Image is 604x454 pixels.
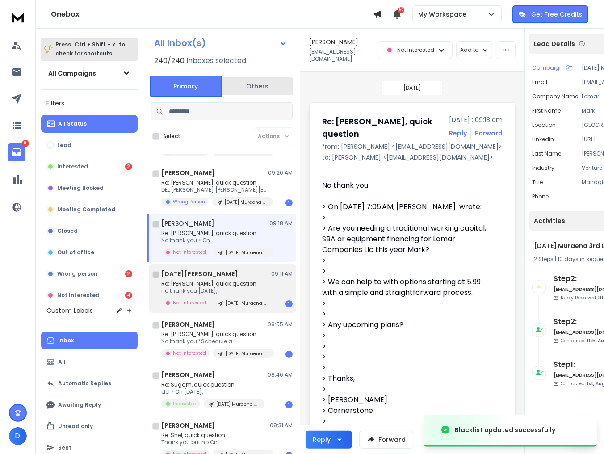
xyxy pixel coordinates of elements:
button: Closed [41,222,138,240]
p: Re: Shel, quick question [161,432,268,439]
p: 09:18 AM [269,220,293,227]
p: to: [PERSON_NAME] <[EMAIL_ADDRESS][DOMAIN_NAME]> [322,153,503,162]
button: Campaign [532,64,573,71]
button: Meeting Booked [41,179,138,197]
p: Re: [PERSON_NAME], quick question [161,179,268,186]
button: Get Free Credits [512,5,588,23]
div: 2 [125,163,132,170]
button: Awaiting Reply [41,396,138,414]
h1: [PERSON_NAME] [161,370,215,379]
a: 8 [8,143,25,161]
p: 08:46 AM [268,371,293,378]
p: Not Interested [173,350,206,357]
div: Blacklist updated successfully [455,425,555,434]
p: title [532,179,543,186]
button: Not Interested4 [41,286,138,304]
label: Select [163,133,180,140]
p: Phone [532,193,549,200]
p: DEL [PERSON_NAME] [PERSON_NAME][EMAIL_ADDRESS][DOMAIN_NAME] [PHONE_NUMBER] [161,186,268,193]
button: Interested2 [41,158,138,176]
h1: Re: [PERSON_NAME], quick question [322,115,444,140]
button: D [9,427,27,445]
p: Closed [57,227,78,235]
p: Add to [460,46,478,54]
h1: [PERSON_NAME] [161,219,214,228]
button: Primary [150,76,222,97]
p: [EMAIL_ADDRESS][DOMAIN_NAME] [309,48,373,63]
div: 1 [285,300,293,307]
div: Reply [313,435,331,444]
p: Re: [PERSON_NAME], quick question [161,230,268,237]
p: No thank you > On [161,237,268,244]
p: Out of office [57,249,94,256]
button: Out of office [41,244,138,261]
button: All Campaigns [41,64,138,82]
p: Email [532,79,547,86]
p: [DATE] Muraena 3rd List [225,199,268,206]
button: All Inbox(s) [147,34,294,52]
p: Wrong person [57,270,97,277]
p: Company Name [532,93,578,100]
p: Thank you but no On [161,439,268,446]
p: All [58,358,66,366]
h1: [PERSON_NAME] [161,421,215,430]
p: Re: [PERSON_NAME], quick question [161,331,268,338]
div: Forward [475,129,503,138]
h3: Custom Labels [46,306,93,315]
p: Awaiting Reply [58,401,101,408]
h1: [PERSON_NAME] [161,168,215,177]
p: First Name [532,107,561,114]
p: 08:31 AM [270,422,293,429]
p: [DATE] [403,84,421,92]
p: Sent [58,444,71,451]
p: from: [PERSON_NAME] <[EMAIL_ADDRESS][DOMAIN_NAME]> [322,142,503,151]
div: 4 [125,292,132,299]
p: No thank you *Schedule a [161,338,268,345]
h1: [PERSON_NAME] [161,320,215,329]
p: Lead Details [534,39,575,48]
h3: Filters [41,97,138,109]
button: Reply [306,431,352,449]
p: Press to check for shortcuts. [55,40,125,58]
p: [DATE] : 09:18 am [449,115,503,124]
p: Last Name [532,150,561,157]
button: Forward [359,431,413,449]
p: 08:55 AM [268,321,293,328]
h1: [PERSON_NAME] [309,38,358,46]
div: 1 [285,401,293,408]
p: Automatic Replies [58,380,111,387]
p: My Workspace [418,10,470,19]
p: industry [532,164,554,172]
span: 50 [398,7,404,13]
h1: All Campaigns [48,69,96,78]
button: Inbox [41,332,138,349]
p: [DATE] Muraena 3rd List [226,300,268,307]
p: [DATE] Muraena 3rd List [226,350,268,357]
p: Re: [PERSON_NAME], quick question [161,280,268,287]
img: logo [9,9,27,25]
p: Not Interested [57,292,100,299]
span: Ctrl + Shift + k [73,39,117,50]
button: Reply [449,129,467,138]
p: no thank you [DATE], [161,287,268,294]
p: Campaign [532,64,563,71]
button: Unread only [41,417,138,435]
p: Meeting Booked [57,185,104,192]
p: [DATE] Muraena 3rd List [226,249,268,256]
button: All [41,353,138,371]
p: Re: Sugam, quick question [161,381,264,388]
p: Wrong Person [173,198,205,205]
p: Not Interested [397,46,434,54]
h3: Inboxes selected [186,55,246,66]
p: Get Free Credits [531,10,582,19]
button: Wrong person2 [41,265,138,283]
div: 2 [125,270,132,277]
button: Others [222,76,293,96]
button: Automatic Replies [41,374,138,392]
div: 1 [285,199,293,206]
p: 09:26 AM [268,169,293,177]
div: 1 [285,351,293,358]
p: Not Interested [173,299,206,306]
h1: [DATE][PERSON_NAME] [161,269,238,278]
